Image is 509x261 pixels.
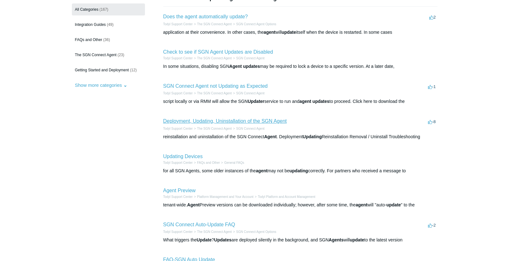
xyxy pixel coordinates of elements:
[232,229,276,234] li: SGN Connect Agent Options
[163,194,193,199] li: Todyl Support Center
[193,56,232,61] li: The SGN Connect Agent
[118,53,124,57] span: (23)
[236,127,264,130] a: SGN Connect Agent
[163,154,203,159] a: Updating Devices
[163,98,437,105] div: script locally or via RMM will allow the SGN service to run and to proceed. Click here to downloa...
[232,126,264,131] li: SGN Connect Agent
[163,49,273,55] a: Check to see if SGN Agent Updates are Disabled
[197,22,232,26] a: The SGN Connect Agent
[197,127,232,130] a: The SGN Connect Agent
[428,84,436,89] span: -1
[163,188,196,193] a: Agent Preview
[428,223,436,228] span: -2
[220,160,244,165] li: General FAQs
[258,195,315,199] a: Todyl Platform and Account Management
[281,30,296,35] em: update
[197,195,253,199] a: Platform Management and Your Account
[163,229,193,234] li: Todyl Support Center
[299,99,311,104] em: agent
[232,56,264,61] li: SGN Connect Agent
[163,14,248,19] a: Does the agent automatically update?
[163,63,437,70] div: In some situations, disabling SGN may be required to lock a device to a specific version. At a la...
[197,161,220,164] a: FAQs and Other
[253,194,315,199] li: Todyl Platform and Account Management
[232,22,276,27] li: SGN Connect Agent Options
[163,118,287,124] a: Deployment, Updating, Uninstallation of the SGN Agent
[163,133,437,140] div: reinstallation and uninstallation of the SGN Connect . Deployment Reinstallation Removal / Uninst...
[193,22,232,27] li: The SGN Connect Agent
[236,92,264,95] a: SGN Connect Agent
[429,15,436,20] span: 2
[264,30,275,35] em: agent
[386,202,401,207] em: update
[72,34,145,46] a: FAQs and Other (36)
[236,56,264,60] a: SGN Connect Agent
[193,126,232,131] li: The SGN Connect Agent
[163,222,235,227] a: SGN Connect Auto-Update FAQ
[75,68,129,72] span: Getting Started and Deployment
[232,91,264,96] li: SGN Connect Agent
[72,64,145,76] a: Getting Started and Deployment (12)
[248,99,264,104] em: Updater
[163,83,268,89] a: SGN Connect Agent not Updating as Expected
[163,168,437,174] div: for all SGN Agents, some older instances of the may not be correctly. For partners who received a...
[107,22,113,27] span: (49)
[197,92,232,95] a: The SGN Connect Agent
[163,22,193,26] a: Todyl Support Center
[356,202,367,207] em: agent
[312,99,329,104] em: updates
[163,29,437,36] div: application at their convenience. In other cases, the will itself when the device is restarted. I...
[256,168,268,173] em: agent
[75,22,106,27] span: Integration Guides
[163,202,437,208] div: tenant-wide. Preview versions can be downloaded individually; however, after some time, the will ...
[197,56,232,60] a: The SGN Connect Agent
[163,56,193,60] a: Todyl Support Center
[193,91,232,96] li: The SGN Connect Agent
[163,127,193,130] a: Todyl Support Center
[236,230,276,234] a: SGN Connect Agent Options
[163,161,193,164] a: Todyl Support Center
[193,160,220,165] li: FAQs and Other
[72,19,145,31] a: Integration Guides (49)
[75,7,99,12] span: All Categories
[75,38,102,42] span: FAQs and Other
[163,195,193,199] a: Todyl Support Center
[350,237,364,242] em: update
[163,91,193,96] li: Todyl Support Center
[75,53,117,57] span: The SGN Connect Agent
[193,194,253,199] li: Platform Management and Your Account
[72,79,130,91] button: Show more categories
[163,92,193,95] a: Todyl Support Center
[303,134,322,139] em: Updating
[289,168,308,173] em: updating
[163,126,193,131] li: Todyl Support Center
[187,202,200,207] em: Agent
[197,237,211,242] em: Update
[229,64,242,69] em: Agent
[214,237,231,242] em: Updates
[72,49,145,61] a: The SGN Connect Agent (23)
[163,56,193,61] li: Todyl Support Center
[329,237,344,242] em: Agents
[243,64,260,69] em: updates
[130,68,136,72] span: (12)
[428,119,436,124] span: -8
[72,3,145,15] a: All Categories (167)
[100,7,108,12] span: (167)
[163,160,193,165] li: Todyl Support Center
[103,38,110,42] span: (36)
[163,237,437,243] div: What triggers the ? are deployed silently in the background, and SGN will to the latest version
[236,22,276,26] a: SGN Connect Agent Options
[197,230,232,234] a: The SGN Connect Agent
[163,230,193,234] a: Todyl Support Center
[264,134,277,139] em: Agent
[224,161,244,164] a: General FAQs
[193,229,232,234] li: The SGN Connect Agent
